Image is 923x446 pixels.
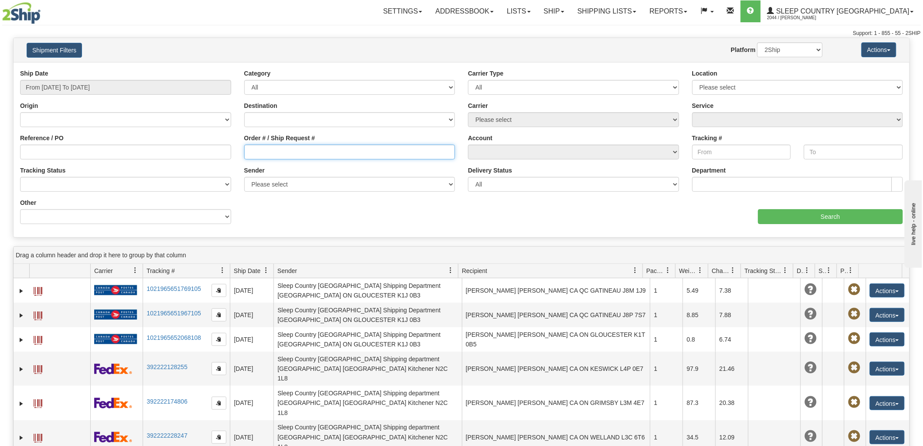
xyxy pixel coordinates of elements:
td: Sleep Country [GEOGRAPHIC_DATA] Shipping Department [GEOGRAPHIC_DATA] ON GLOUCESTER K1J 0B3 [273,327,462,352]
label: Tracking # [692,134,722,142]
a: Label [34,395,42,409]
td: 6.74 [715,327,748,352]
label: Reference / PO [20,134,64,142]
img: 20 - Canada Post [94,285,137,296]
td: 7.88 [715,303,748,327]
td: 1 [650,303,683,327]
label: Location [692,69,718,78]
div: grid grouping header [14,247,909,264]
td: [DATE] [230,352,273,386]
span: Delivery Status [797,266,804,275]
input: From [692,145,791,159]
span: Tracking # [147,266,175,275]
a: Label [34,332,42,346]
td: 5.49 [683,278,715,303]
a: Charge filter column settings [726,263,741,278]
button: Copy to clipboard [212,284,226,297]
button: Actions [870,396,905,410]
span: Carrier [94,266,113,275]
span: Sender [277,266,297,275]
span: Recipient [462,266,487,275]
button: Copy to clipboard [212,308,226,322]
span: Charge [712,266,730,275]
button: Actions [870,332,905,346]
label: Platform [731,45,756,54]
a: Sender filter column settings [443,263,458,278]
label: Account [468,134,492,142]
label: Destination [244,101,277,110]
td: [PERSON_NAME] [PERSON_NAME] CA ON GRIMSBY L3M 4E7 [462,386,650,420]
input: To [804,145,903,159]
span: Shipment Issues [819,266,826,275]
span: Pickup Not Assigned [848,308,860,320]
a: 392222128255 [147,363,187,370]
span: Unknown [804,396,817,408]
span: Pickup Not Assigned [848,396,860,408]
div: Support: 1 - 855 - 55 - 2SHIP [2,30,921,37]
a: 1021965652068108 [147,334,201,341]
a: Label [34,283,42,297]
img: 20 - Canada Post [94,309,137,320]
a: Recipient filter column settings [628,263,643,278]
label: Other [20,198,36,207]
a: 1021965651769105 [147,285,201,292]
td: [PERSON_NAME] [PERSON_NAME] CA QC GATINEAU J8M 1J9 [462,278,650,303]
span: 2044 / [PERSON_NAME] [767,14,833,22]
span: Unknown [804,308,817,320]
button: Actions [870,430,905,444]
a: 392222174806 [147,398,187,405]
button: Shipment Filters [27,43,82,58]
td: 21.46 [715,352,748,386]
button: Copy to clipboard [212,362,226,375]
td: [PERSON_NAME] [PERSON_NAME] CA ON GLOUCESTER K1T 0B5 [462,327,650,352]
a: Expand [17,335,26,344]
label: Sender [244,166,265,175]
a: Expand [17,399,26,408]
label: Carrier [468,101,488,110]
td: [DATE] [230,303,273,327]
a: Reports [643,0,694,22]
td: [PERSON_NAME] [PERSON_NAME] CA QC GATINEAU J8P 7S7 [462,303,650,327]
a: Shipment Issues filter column settings [822,263,837,278]
div: live help - online [7,7,81,14]
label: Tracking Status [20,166,65,175]
img: 2 - FedEx Express® [94,432,132,443]
a: Shipping lists [571,0,643,22]
td: 0.8 [683,327,715,352]
input: Search [758,209,903,224]
td: Sleep Country [GEOGRAPHIC_DATA] Shipping department [GEOGRAPHIC_DATA] [GEOGRAPHIC_DATA] Kitchener... [273,352,462,386]
a: Expand [17,433,26,442]
span: Ship Date [234,266,260,275]
td: 87.3 [683,386,715,420]
button: Copy to clipboard [212,431,226,444]
a: Weight filter column settings [693,263,708,278]
span: Packages [646,266,665,275]
a: Expand [17,311,26,320]
span: Pickup Not Assigned [848,284,860,296]
label: Origin [20,101,38,110]
td: 8.85 [683,303,715,327]
td: Sleep Country [GEOGRAPHIC_DATA] Shipping Department [GEOGRAPHIC_DATA] ON GLOUCESTER K1J 0B3 [273,278,462,303]
a: Packages filter column settings [660,263,675,278]
span: Unknown [804,284,817,296]
img: 2 - FedEx Express® [94,363,132,374]
td: [DATE] [230,327,273,352]
td: 1 [650,352,683,386]
a: Label [34,308,42,322]
a: Tracking Status filter column settings [778,263,793,278]
a: Expand [17,365,26,373]
a: Ship Date filter column settings [259,263,273,278]
a: Label [34,430,42,444]
button: Copy to clipboard [212,333,226,346]
td: Sleep Country [GEOGRAPHIC_DATA] Shipping Department [GEOGRAPHIC_DATA] ON GLOUCESTER K1J 0B3 [273,303,462,327]
img: logo2044.jpg [2,2,41,24]
td: [DATE] [230,386,273,420]
a: Sleep Country [GEOGRAPHIC_DATA] 2044 / [PERSON_NAME] [761,0,920,22]
a: Settings [376,0,429,22]
td: 97.9 [683,352,715,386]
label: Category [244,69,271,78]
td: [PERSON_NAME] [PERSON_NAME] CA ON KESWICK L4P 0E7 [462,352,650,386]
a: Delivery Status filter column settings [800,263,815,278]
td: Sleep Country [GEOGRAPHIC_DATA] Shipping department [GEOGRAPHIC_DATA] [GEOGRAPHIC_DATA] Kitchener... [273,386,462,420]
a: Expand [17,287,26,295]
